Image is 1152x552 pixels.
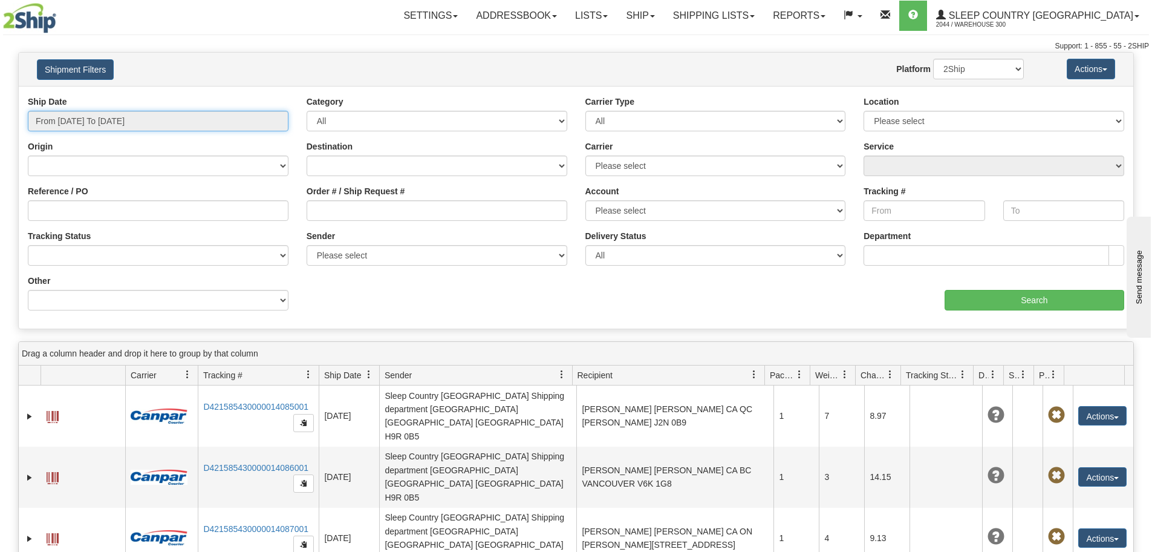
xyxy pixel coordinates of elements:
[576,386,773,447] td: [PERSON_NAME] [PERSON_NAME] CA QC [PERSON_NAME] J2N 0B9
[131,409,187,424] img: 14 - Canpar
[19,342,1133,366] div: grid grouping header
[566,1,617,31] a: Lists
[819,447,864,508] td: 3
[988,407,1004,424] span: Unknown
[864,185,905,197] label: Tracking #
[864,200,984,221] input: From
[815,369,841,381] span: Weight
[37,59,114,80] button: Shipment Filters
[203,463,308,473] a: D421585430000014086001
[896,63,931,75] label: Platform
[307,230,335,242] label: Sender
[576,447,773,508] td: [PERSON_NAME] [PERSON_NAME] CA BC VANCOUVER V6K 1G8
[906,369,958,381] span: Tracking Status
[319,447,379,508] td: [DATE]
[864,447,910,508] td: 14.15
[203,524,308,534] a: D421585430000014087001
[177,364,198,385] a: Carrier filter column settings
[988,467,1004,484] span: Unknown
[789,364,810,385] a: Packages filter column settings
[585,140,613,153] label: Carrier
[978,369,989,381] span: Delivery Status
[1048,528,1065,545] span: Pickup Not Assigned
[764,1,835,31] a: Reports
[324,369,361,381] span: Ship Date
[307,185,405,197] label: Order # / Ship Request #
[1039,369,1049,381] span: Pickup Status
[1013,364,1033,385] a: Shipment Issues filter column settings
[864,96,899,108] label: Location
[952,364,973,385] a: Tracking Status filter column settings
[24,410,36,422] a: Expand
[379,447,576,508] td: Sleep Country [GEOGRAPHIC_DATA] Shipping department [GEOGRAPHIC_DATA] [GEOGRAPHIC_DATA] [GEOGRAPH...
[835,364,855,385] a: Weight filter column settings
[24,471,36,484] a: Expand
[1078,406,1127,425] button: Actions
[28,185,88,197] label: Reference / PO
[1048,467,1065,484] span: Pickup Not Assigned
[307,96,343,108] label: Category
[298,364,319,385] a: Tracking # filter column settings
[1003,200,1124,221] input: To
[307,140,353,153] label: Destination
[131,530,187,545] img: 14 - Canpar
[293,414,314,432] button: Copy to clipboard
[864,386,910,447] td: 8.97
[28,140,53,153] label: Origin
[1067,59,1115,79] button: Actions
[1078,528,1127,548] button: Actions
[24,533,36,545] a: Expand
[131,369,157,381] span: Carrier
[983,364,1003,385] a: Delivery Status filter column settings
[773,386,819,447] td: 1
[773,447,819,508] td: 1
[585,230,646,242] label: Delivery Status
[945,290,1124,310] input: Search
[1048,407,1065,424] span: Pickup Not Assigned
[1124,214,1151,338] iframe: chat widget
[864,140,894,153] label: Service
[28,275,50,287] label: Other
[578,369,613,381] span: Recipient
[293,475,314,493] button: Copy to clipboard
[585,96,634,108] label: Carrier Type
[927,1,1148,31] a: Sleep Country [GEOGRAPHIC_DATA] 2044 / Warehouse 300
[1078,467,1127,487] button: Actions
[467,1,566,31] a: Addressbook
[379,386,576,447] td: Sleep Country [GEOGRAPHIC_DATA] Shipping department [GEOGRAPHIC_DATA] [GEOGRAPHIC_DATA] [GEOGRAPH...
[744,364,764,385] a: Recipient filter column settings
[359,364,379,385] a: Ship Date filter column settings
[946,10,1133,21] span: Sleep Country [GEOGRAPHIC_DATA]
[1043,364,1064,385] a: Pickup Status filter column settings
[617,1,663,31] a: Ship
[880,364,900,385] a: Charge filter column settings
[28,230,91,242] label: Tracking Status
[47,406,59,425] a: Label
[9,10,112,19] div: Send message
[552,364,572,385] a: Sender filter column settings
[203,402,308,412] a: D421585430000014085001
[203,369,242,381] span: Tracking #
[47,467,59,486] a: Label
[988,528,1004,545] span: Unknown
[770,369,795,381] span: Packages
[131,470,187,485] img: 14 - Canpar
[47,528,59,547] a: Label
[936,19,1027,31] span: 2044 / Warehouse 300
[1009,369,1019,381] span: Shipment Issues
[585,185,619,197] label: Account
[861,369,886,381] span: Charge
[394,1,467,31] a: Settings
[3,3,56,33] img: logo2044.jpg
[819,386,864,447] td: 7
[864,230,911,242] label: Department
[319,386,379,447] td: [DATE]
[664,1,764,31] a: Shipping lists
[3,41,1149,51] div: Support: 1 - 855 - 55 - 2SHIP
[385,369,412,381] span: Sender
[28,96,67,108] label: Ship Date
